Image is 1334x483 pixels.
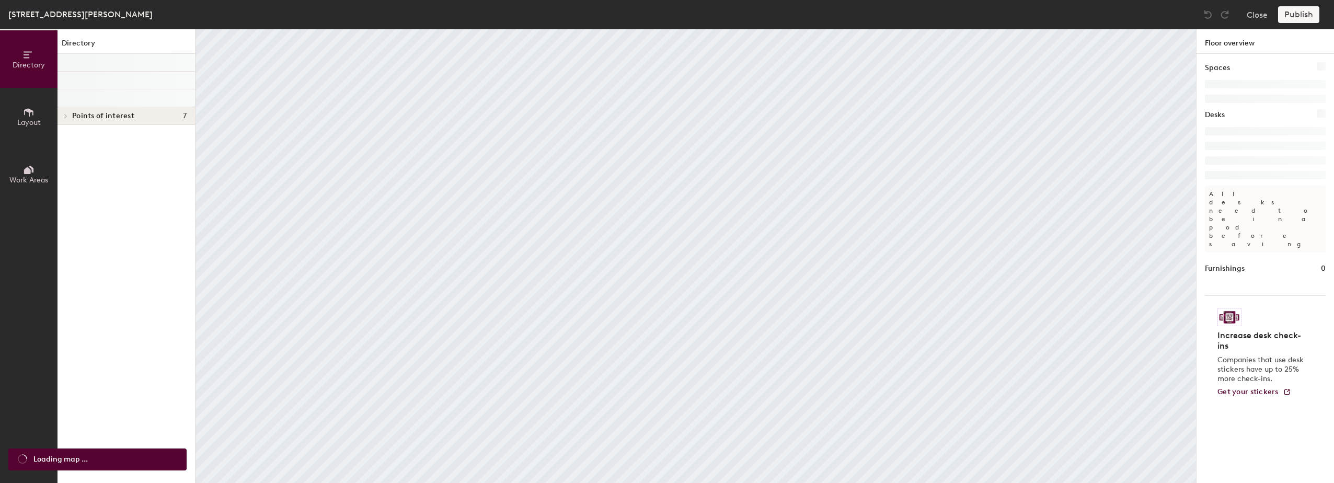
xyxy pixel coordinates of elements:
[1205,62,1230,74] h1: Spaces
[1205,109,1225,121] h1: Desks
[1217,387,1279,396] span: Get your stickers
[1321,263,1326,274] h1: 0
[1220,9,1230,20] img: Redo
[8,8,153,21] div: [STREET_ADDRESS][PERSON_NAME]
[17,118,41,127] span: Layout
[1205,263,1245,274] h1: Furnishings
[1217,355,1307,384] p: Companies that use desk stickers have up to 25% more check-ins.
[1217,308,1241,326] img: Sticker logo
[13,61,45,70] span: Directory
[1205,186,1326,252] p: All desks need to be in a pod before saving
[1247,6,1268,23] button: Close
[33,454,88,465] span: Loading map ...
[183,112,187,120] span: 7
[1217,388,1291,397] a: Get your stickers
[1217,330,1307,351] h4: Increase desk check-ins
[195,29,1196,483] canvas: Map
[9,176,48,185] span: Work Areas
[1203,9,1213,20] img: Undo
[57,38,195,54] h1: Directory
[1197,29,1334,54] h1: Floor overview
[72,112,134,120] span: Points of interest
